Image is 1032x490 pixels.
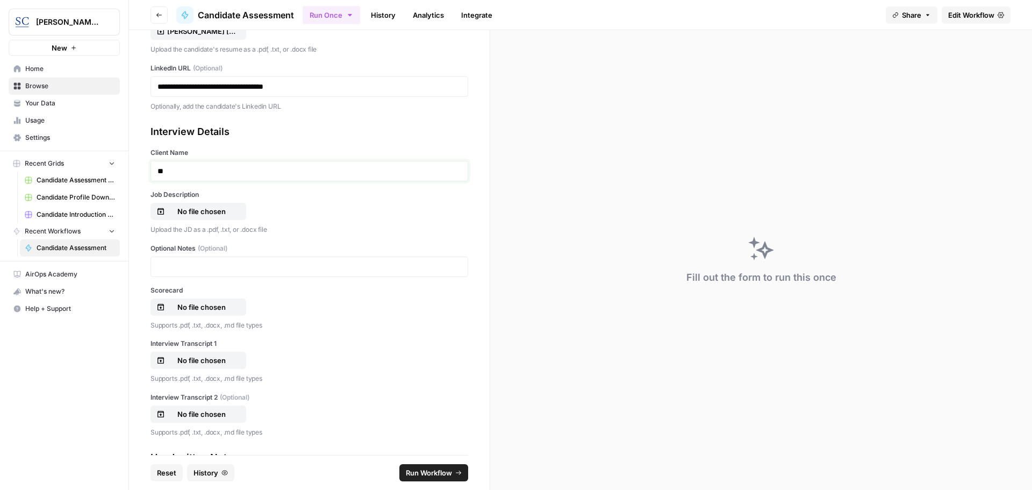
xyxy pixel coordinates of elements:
span: Recent Workflows [25,226,81,236]
button: What's new? [9,283,120,300]
div: What's new? [9,283,119,300]
span: AirOps Academy [25,269,115,279]
div: Handwritten Notes [150,450,468,465]
a: Analytics [406,6,450,24]
span: (Optional) [198,244,227,253]
a: Edit Workflow [942,6,1010,24]
label: Interview Transcript 2 [150,393,468,402]
span: Reset [157,467,176,478]
button: History [187,464,234,481]
a: Candidate Introduction Download Sheet [20,206,120,223]
a: History [364,6,402,24]
a: Candidate Assessment Download Sheet [20,172,120,189]
label: Optional Notes [150,244,468,253]
a: AirOps Academy [9,266,120,283]
a: Candidate Profile Download Sheet [20,189,120,206]
p: Supports .pdf, .txt, .docx, .md file types [150,373,468,384]
p: No file chosen [167,302,236,313]
button: Run Once [303,6,360,24]
button: No file chosen [150,352,246,369]
button: Recent Workflows [9,223,120,239]
span: Recent Grids [25,159,64,168]
span: Candidate Introduction Download Sheet [37,210,115,219]
label: Job Description [150,190,468,200]
p: Upload the candidate's resume as a .pdf, .txt, or .docx file [150,44,468,55]
button: [PERSON_NAME] [DATE].docx [150,23,246,40]
span: New [52,42,67,53]
label: LinkedIn URL [150,63,468,73]
img: Stanton Chase Nashville Logo [12,12,32,32]
span: Browse [25,81,115,91]
span: Candidate Assessment [198,9,294,22]
span: Settings [25,133,115,143]
span: Candidate Profile Download Sheet [37,193,115,202]
label: Client Name [150,148,468,158]
span: Usage [25,116,115,125]
span: Run Workflow [406,467,452,478]
a: Integrate [455,6,499,24]
a: Your Data [9,95,120,112]
button: Recent Grids [9,155,120,172]
p: No file chosen [167,409,236,420]
button: No file chosen [150,203,246,220]
label: Interview Transcript 1 [150,339,468,349]
p: Supports .pdf, .txt, .docx, .md file types [150,427,468,438]
button: No file chosen [150,299,246,316]
button: Share [886,6,937,24]
a: Candidate Assessment [176,6,294,24]
p: No file chosen [167,355,236,366]
span: (Optional) [193,63,223,73]
span: Share [902,10,921,20]
a: Home [9,60,120,77]
span: Edit Workflow [948,10,994,20]
div: Interview Details [150,124,468,139]
button: Run Workflow [399,464,468,481]
span: Candidate Assessment Download Sheet [37,175,115,185]
button: New [9,40,120,56]
p: Upload the JD as a .pdf, .txt, or .docx file [150,224,468,235]
span: Your Data [25,98,115,108]
a: Usage [9,112,120,129]
button: Reset [150,464,183,481]
span: Help + Support [25,304,115,314]
p: No file chosen [167,206,236,217]
a: Candidate Assessment [20,239,120,257]
button: Help + Support [9,300,120,317]
button: No file chosen [150,406,246,423]
div: Fill out the form to run this once [686,270,836,285]
button: Workspace: Stanton Chase Nashville [9,9,120,35]
span: Candidate Assessment [37,243,115,253]
p: Supports .pdf, .txt, .docx, .md file types [150,320,468,331]
p: Optionally, add the candidate's Linkedin URL [150,101,468,112]
span: [PERSON_NAME] [GEOGRAPHIC_DATA] [36,17,101,27]
span: (Optional) [220,393,249,402]
p: [PERSON_NAME] [DATE].docx [167,26,236,37]
label: Scorecard [150,286,468,295]
a: Browse [9,77,120,95]
span: History [193,467,218,478]
span: Home [25,64,115,74]
a: Settings [9,129,120,146]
